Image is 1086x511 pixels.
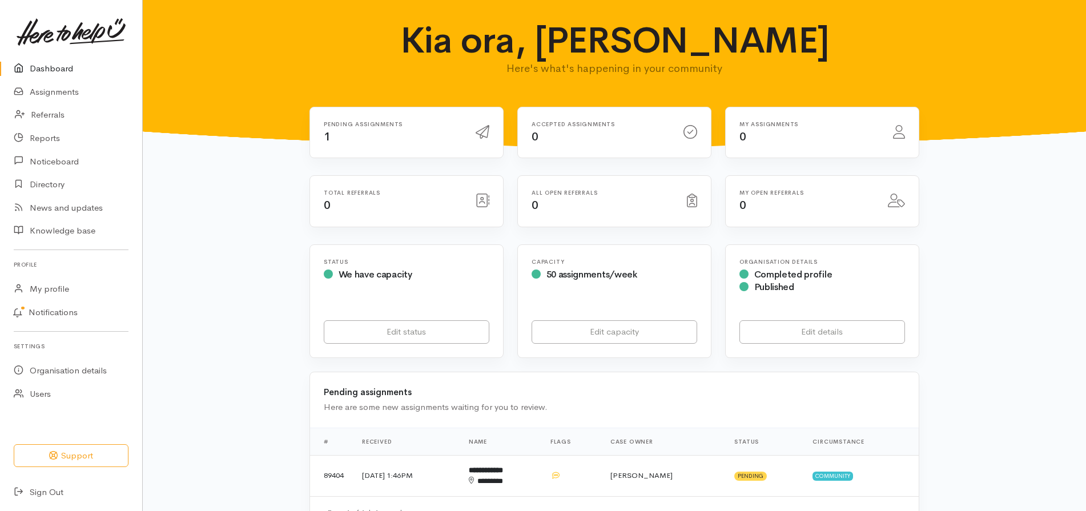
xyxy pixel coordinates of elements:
[14,257,128,272] h6: Profile
[324,198,331,212] span: 0
[532,259,697,265] h6: Capacity
[754,268,832,280] span: Completed profile
[532,190,673,196] h6: All open referrals
[803,428,919,455] th: Circumstance
[392,61,836,77] p: Here's what's happening in your community
[392,21,836,61] h1: Kia ora, [PERSON_NAME]
[324,130,331,144] span: 1
[739,190,874,196] h6: My open referrals
[739,121,879,127] h6: My assignments
[339,268,412,280] span: We have capacity
[601,455,726,496] td: [PERSON_NAME]
[532,320,697,344] a: Edit capacity
[310,428,353,455] th: #
[739,259,905,265] h6: Organisation Details
[310,455,353,496] td: 89404
[739,130,746,144] span: 0
[324,190,462,196] h6: Total referrals
[324,387,412,397] b: Pending assignments
[739,198,746,212] span: 0
[725,428,803,455] th: Status
[14,339,128,354] h6: Settings
[546,268,637,280] span: 50 assignments/week
[734,472,767,481] span: Pending
[353,455,460,496] td: [DATE] 1:46PM
[460,428,541,455] th: Name
[324,401,905,414] div: Here are some new assignments waiting for you to review.
[353,428,460,455] th: Received
[532,121,670,127] h6: Accepted assignments
[601,428,726,455] th: Case Owner
[754,281,794,293] span: Published
[324,320,489,344] a: Edit status
[324,121,462,127] h6: Pending assignments
[739,320,905,344] a: Edit details
[532,198,538,212] span: 0
[813,472,853,481] span: Community
[541,428,601,455] th: Flags
[14,444,128,468] button: Support
[324,259,489,265] h6: Status
[532,130,538,144] span: 0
